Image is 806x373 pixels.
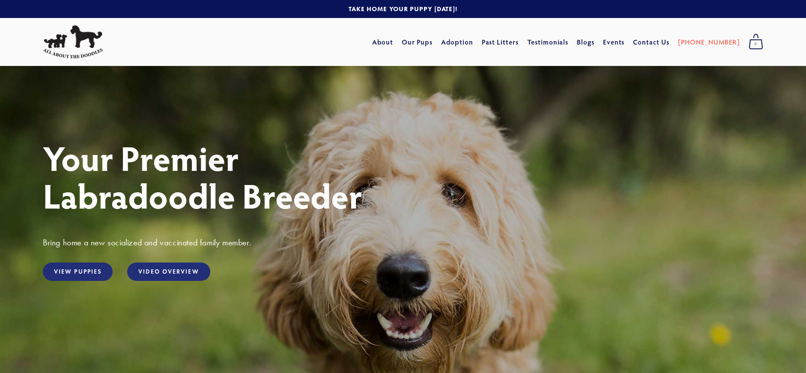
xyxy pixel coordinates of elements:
a: 0 items in cart [744,31,767,53]
a: Testimonials [527,34,569,50]
a: Blogs [577,34,594,50]
h1: Your Premier Labradoodle Breeder [43,139,763,214]
a: View Puppies [43,263,113,281]
img: All About The Doodles [43,25,103,59]
a: Events [603,34,625,50]
a: Our Pups [402,34,433,50]
a: Past Litters [482,37,519,46]
a: Adoption [441,34,473,50]
h3: Bring home a new socialized and vaccinated family member. [43,237,763,248]
a: Video Overview [127,263,210,281]
a: [PHONE_NUMBER] [678,34,740,50]
a: Contact Us [633,34,669,50]
a: About [372,34,393,50]
span: 0 [749,39,763,50]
